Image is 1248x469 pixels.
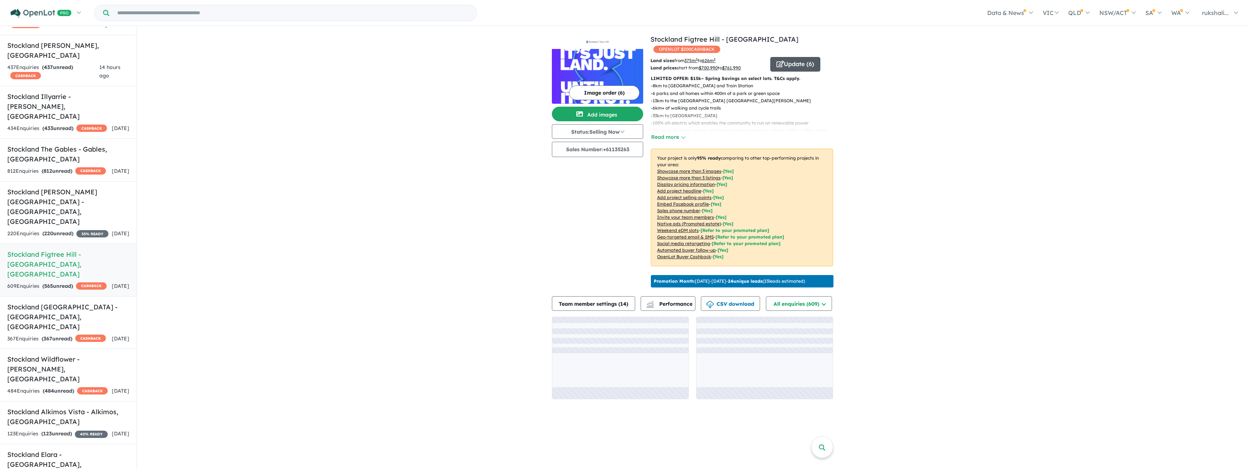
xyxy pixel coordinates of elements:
u: 375 m [684,58,698,63]
p: [DATE] - [DATE] - ( 23 leads estimated) [654,278,805,285]
span: CASHBACK [10,72,41,79]
span: 14 [620,301,626,307]
span: 14 hours ago [99,64,121,79]
button: All enquiries (609) [766,296,832,311]
a: Stockland Figtree Hill - Gilead LogoStockland Figtree Hill - Gilead [552,34,643,104]
div: 812 Enquir ies [7,167,106,176]
img: Stockland Figtree Hill - Gilead Logo [555,37,640,46]
h5: Stockland Illyarrie - [PERSON_NAME] , [GEOGRAPHIC_DATA] [7,92,129,121]
p: start from [650,64,765,72]
h5: Stockland [PERSON_NAME][GEOGRAPHIC_DATA] - [GEOGRAPHIC_DATA] , [GEOGRAPHIC_DATA] [7,187,129,226]
button: Performance [641,296,695,311]
span: [Refer to your promoted plan] [712,241,781,246]
span: 2 hours ago [101,12,119,28]
span: [Refer to your promoted plan] [715,234,784,240]
img: Stockland Figtree Hill - Gilead [552,49,643,104]
div: 484 Enquir ies [7,387,108,396]
h5: Stockland Alkimos Vista - Alkimos , [GEOGRAPHIC_DATA] [7,407,129,427]
a: Stockland Figtree Hill - [GEOGRAPHIC_DATA] [650,35,798,43]
h5: Stockland [GEOGRAPHIC_DATA] - [GEOGRAPHIC_DATA] , [GEOGRAPHIC_DATA] [7,302,129,332]
b: 24 unique leads [728,278,763,284]
u: Social media retargeting [657,241,710,246]
sup: 2 [696,57,698,61]
span: [ Yes ] [713,195,724,200]
span: 484 [45,388,54,394]
span: [DATE] [112,335,129,342]
img: Openlot PRO Logo White [11,9,72,18]
span: 433 [44,125,53,131]
span: [Yes] [713,254,724,259]
span: [DATE] [112,125,129,131]
button: Update (6) [770,57,820,72]
strong: ( unread) [42,125,73,131]
u: Add project headline [657,188,701,194]
span: [ Yes ] [703,188,714,194]
u: Native ads (Promoted estate) [657,221,721,226]
span: Performance [648,301,692,307]
span: [ Yes ] [722,175,733,180]
sup: 2 [714,57,715,61]
span: [Yes] [723,221,733,226]
u: Invite your team members [657,214,714,220]
img: download icon [706,301,714,308]
span: CASHBACK [77,387,108,394]
u: Weekend eDM slots [657,228,699,233]
u: 626 m [702,58,715,63]
button: Status:Selling Now [552,124,643,139]
h5: Stockland The Gables - Gables , [GEOGRAPHIC_DATA] [7,144,129,164]
u: Showcase more than 3 images [657,168,721,174]
b: Land prices [650,65,677,70]
span: 812 [43,168,52,174]
div: 367 Enquir ies [7,335,106,343]
u: Display pricing information [657,182,715,187]
u: OpenLot Buyer Cashback [657,254,711,259]
div: 220 Enquir ies [7,229,108,238]
strong: ( unread) [43,388,74,394]
h5: Stockland Figtree Hill - [GEOGRAPHIC_DATA] , [GEOGRAPHIC_DATA] [7,249,129,279]
span: CASHBACK [76,282,107,290]
h5: Stockland [PERSON_NAME] , [GEOGRAPHIC_DATA] [7,41,129,60]
p: LIMITED OFFER: $15k~ Spring Savings on select lots. T&Cs apply. [651,75,833,82]
span: 437 [44,64,53,70]
span: 565 [44,283,53,289]
p: - 13km to the [GEOGRAPHIC_DATA] [GEOGRAPHIC_DATA][PERSON_NAME] [651,97,839,104]
u: Embed Facebook profile [657,201,709,207]
b: Land sizes [650,58,674,63]
img: bar-chart.svg [646,303,654,308]
span: rukshali... [1202,9,1229,16]
input: Try estate name, suburb, builder or developer [111,5,475,21]
span: [Yes] [718,247,728,253]
span: 123 [43,430,52,437]
strong: ( unread) [42,283,73,289]
u: Add project selling-points [657,195,711,200]
span: [ Yes ] [723,168,734,174]
span: CASHBACK [76,125,107,132]
span: 367 [43,335,52,342]
span: [DATE] [112,283,129,289]
button: CSV download [701,296,760,311]
strong: ( unread) [41,430,72,437]
span: CASHBACK [75,335,106,342]
p: - 15+ early learning centres and primary and secondary schools within a 15km drive [651,127,839,134]
span: OPENLOT $ 200 CASHBACK [653,46,720,53]
span: 40 % READY [75,431,108,438]
p: - 8km to [GEOGRAPHIC_DATA] and Train Station [651,82,839,89]
div: 123 Enquir ies [7,430,108,438]
h5: Stockland Wildflower - [PERSON_NAME] , [GEOGRAPHIC_DATA] [7,354,129,384]
p: Your project is only comparing to other top-performing projects in your area: - - - - - - - - - -... [651,149,833,266]
u: Showcase more than 3 listings [657,175,721,180]
button: Image order (6) [569,85,640,100]
strong: ( unread) [42,335,72,342]
p: - 33km to [GEOGRAPHIC_DATA] [651,112,839,119]
span: [DATE] [112,230,129,237]
button: Read more [651,133,685,141]
span: [ Yes ] [702,208,713,213]
p: - 100% all-electric which enables the community to run on renewable power [651,119,839,127]
div: 437 Enquir ies [7,63,99,81]
img: line-chart.svg [647,301,653,305]
strong: ( unread) [42,168,72,174]
button: Team member settings (14) [552,296,635,311]
u: Automated buyer follow-up [657,247,716,253]
span: [ Yes ] [716,214,726,220]
strong: ( unread) [42,64,73,70]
